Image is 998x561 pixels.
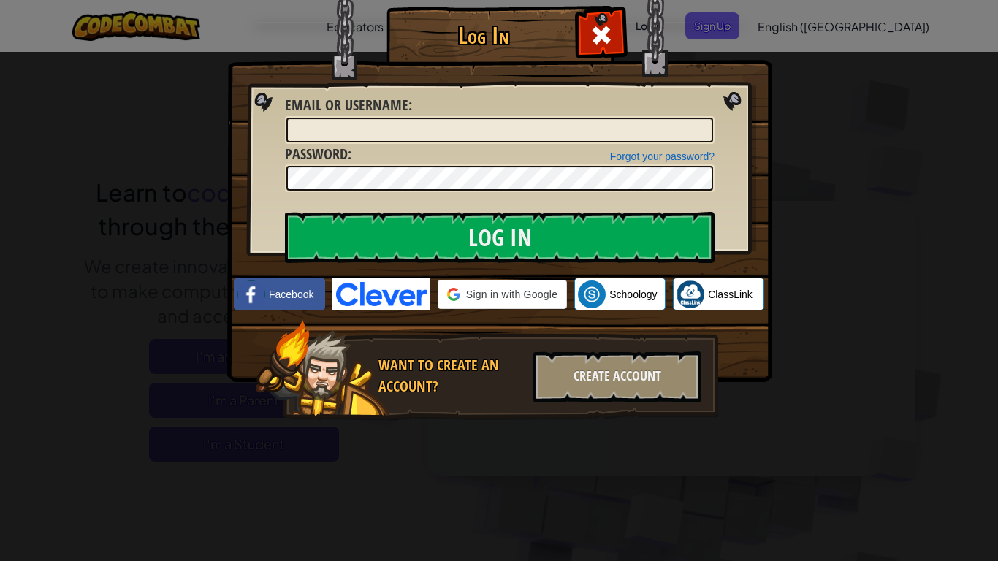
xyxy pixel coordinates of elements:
[609,287,657,302] span: Schoology
[285,95,412,116] label: :
[390,23,576,48] h1: Log In
[466,287,557,302] span: Sign in with Google
[285,95,408,115] span: Email or Username
[285,144,351,165] label: :
[677,280,704,308] img: classlink-logo-small.png
[285,212,715,263] input: Log In
[332,278,430,310] img: clever-logo-blue.png
[438,280,567,309] div: Sign in with Google
[610,150,715,162] a: Forgot your password?
[269,287,313,302] span: Facebook
[378,355,525,397] div: Want to create an account?
[237,280,265,308] img: facebook_small.png
[708,287,753,302] span: ClassLink
[578,280,606,308] img: schoology.png
[285,144,348,164] span: Password
[533,351,701,402] div: Create Account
